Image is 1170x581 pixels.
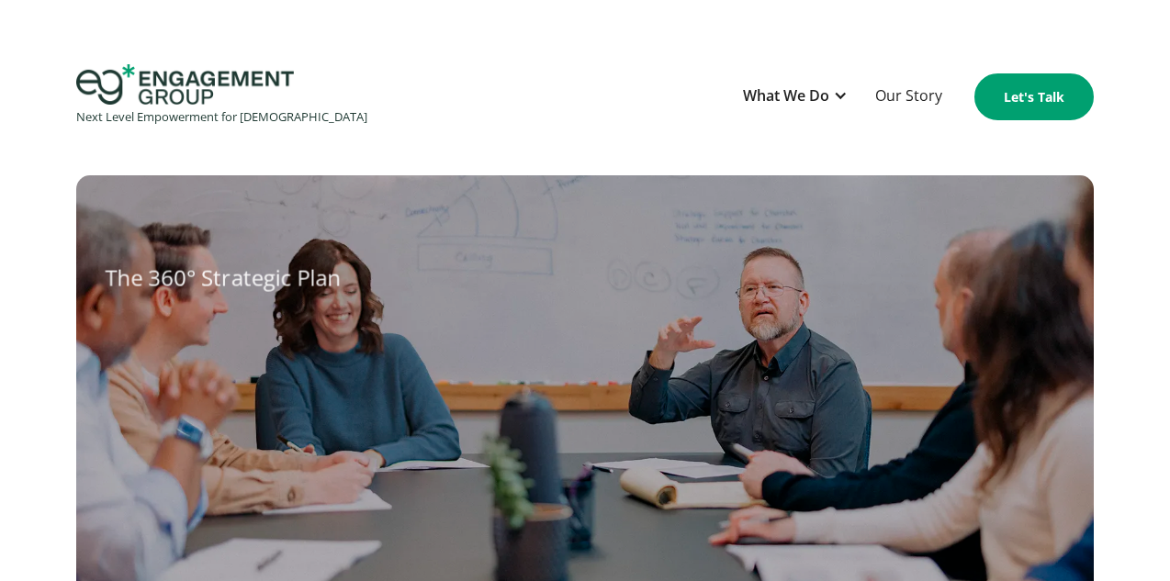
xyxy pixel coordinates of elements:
a: Our Story [866,74,951,119]
div: What We Do [734,74,857,119]
h1: The 360° Strategic Plan [105,258,1067,298]
a: Let's Talk [974,73,1094,120]
div: Next Level Empowerment for [DEMOGRAPHIC_DATA] [76,105,367,129]
div: What We Do [743,84,829,108]
img: Engagement Group Logo Icon [76,64,294,105]
a: home [76,64,367,129]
